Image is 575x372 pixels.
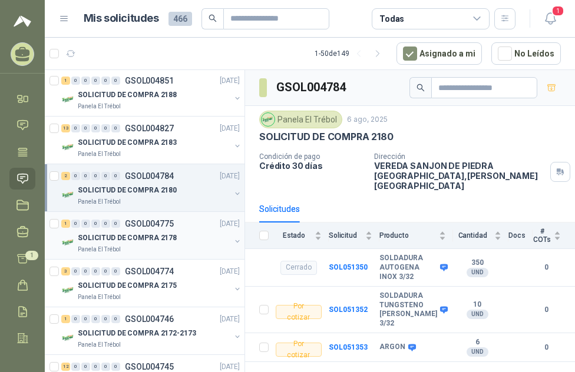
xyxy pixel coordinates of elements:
a: 3 0 0 0 0 0 GSOL004774[DATE] Company LogoSOLICITUD DE COMPRA 2175Panela El Trébol [61,264,242,302]
div: 0 [101,363,110,371]
a: 1 [9,248,35,270]
div: 0 [91,363,100,371]
img: Company Logo [61,140,75,154]
b: 10 [453,300,502,310]
button: No Leídos [491,42,561,65]
div: 0 [71,124,80,132]
span: Solicitud [329,231,363,240]
th: Docs [508,222,533,249]
div: 0 [101,124,110,132]
div: 1 [61,220,70,228]
th: Solicitud [329,222,379,249]
div: UND [467,310,488,319]
div: 1 - 50 de 149 [315,44,387,63]
div: 0 [91,172,100,180]
p: SOLICITUD DE COMPRA 2183 [78,137,177,148]
div: 0 [101,267,110,275]
a: SOL051350 [329,263,368,271]
th: Estado [276,222,329,249]
p: SOLICITUD DE COMPRA 2175 [78,280,177,291]
div: 0 [71,172,80,180]
div: Solicitudes [259,202,300,215]
p: Panela El Trébol [78,245,121,254]
div: 0 [91,220,100,228]
b: 0 [533,304,561,315]
p: Panela El Trébol [78,197,121,207]
p: Condición de pago [259,152,365,161]
span: Cantidad [453,231,493,240]
p: Crédito 30 días [259,161,365,171]
div: 0 [71,267,80,275]
div: 0 [81,124,90,132]
b: ARGON [379,343,405,352]
p: GSOL004784 [125,172,174,180]
p: GSOL004827 [125,124,174,132]
div: 0 [81,77,90,85]
div: 0 [91,77,100,85]
div: UND [467,347,488,357]
div: 0 [111,172,120,180]
p: Panela El Trébol [78,150,121,159]
div: 0 [71,363,80,371]
p: VEREDA SANJON DE PIEDRA [GEOGRAPHIC_DATA] , [PERSON_NAME][GEOGRAPHIC_DATA] [374,161,546,191]
img: Company Logo [61,188,75,202]
p: GSOL004774 [125,267,174,275]
div: 0 [111,363,120,371]
b: 0 [533,262,561,273]
div: 0 [101,220,110,228]
b: 0 [533,342,561,353]
th: Producto [379,222,453,249]
img: Company Logo [61,283,75,297]
div: 0 [81,172,90,180]
a: 13 0 0 0 0 0 GSOL004827[DATE] Company LogoSOLICITUD DE COMPRA 2183Panela El Trébol [61,121,242,159]
div: 2 [61,172,70,180]
img: Logo peakr [14,14,31,28]
span: 1 [25,251,38,260]
a: SOL051353 [329,343,368,351]
span: 1 [551,5,564,16]
div: 1 [61,315,70,323]
div: 0 [81,267,90,275]
div: Cerrado [280,261,317,275]
div: 0 [101,77,110,85]
b: SOL051352 [329,305,368,314]
a: 1 0 0 0 0 0 GSOL004775[DATE] Company LogoSOLICITUD DE COMPRA 2178Panela El Trébol [61,217,242,254]
span: search [417,84,425,92]
a: 1 0 0 0 0 0 GSOL004746[DATE] Company LogoSOLICITUD DE COMPRA 2172-2173Panela El Trébol [61,312,242,350]
div: 0 [111,267,120,275]
img: Company Logo [61,92,75,107]
b: SOLDADURA TUNGSTENO [PERSON_NAME] 3/32 [379,291,437,328]
div: 0 [101,172,110,180]
div: UND [467,268,488,277]
p: [DATE] [220,75,240,87]
div: 0 [71,77,80,85]
div: Por cotizar [276,305,322,319]
th: Cantidad [453,222,509,249]
th: # COTs [533,222,575,249]
div: Por cotizar [276,343,322,357]
div: 0 [91,315,100,323]
p: SOLICITUD DE COMPRA 2180 [259,131,394,143]
a: 1 0 0 0 0 0 GSOL004851[DATE] Company LogoSOLICITUD DE COMPRA 2188Panela El Trébol [61,74,242,111]
img: Company Logo [262,113,275,126]
img: Company Logo [61,331,75,345]
p: [DATE] [220,171,240,182]
div: 0 [111,315,120,323]
p: SOLICITUD DE COMPRA 2180 [78,185,177,196]
b: SOLDADURA AUTOGENA INOX 3/32 [379,254,437,281]
div: 3 [61,267,70,275]
div: 12 [61,363,70,371]
a: 2 0 0 0 0 0 GSOL004784[DATE] Company LogoSOLICITUD DE COMPRA 2180Panela El Trébol [61,169,242,207]
button: Asignado a mi [396,42,482,65]
div: 0 [81,220,90,228]
div: 0 [91,267,100,275]
p: GSOL004746 [125,315,174,323]
p: Panela El Trébol [78,102,121,111]
div: 13 [61,124,70,132]
div: 0 [111,124,120,132]
div: 1 [61,77,70,85]
p: [DATE] [220,314,240,325]
div: 0 [71,315,80,323]
div: 0 [111,77,120,85]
